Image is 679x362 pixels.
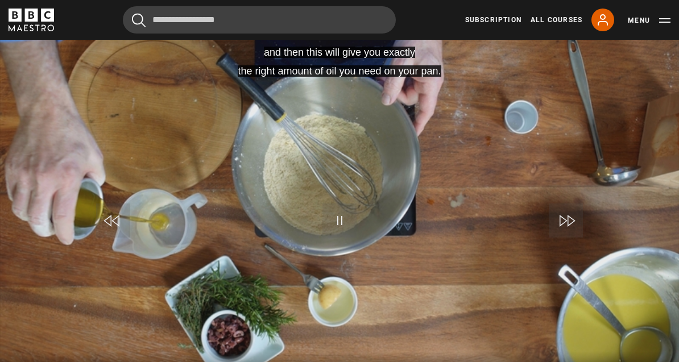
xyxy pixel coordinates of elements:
[123,6,396,34] input: Search
[465,15,521,25] a: Subscription
[132,13,146,27] button: Submit the search query
[9,9,54,31] svg: BBC Maestro
[628,15,670,26] button: Toggle navigation
[531,15,582,25] a: All Courses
